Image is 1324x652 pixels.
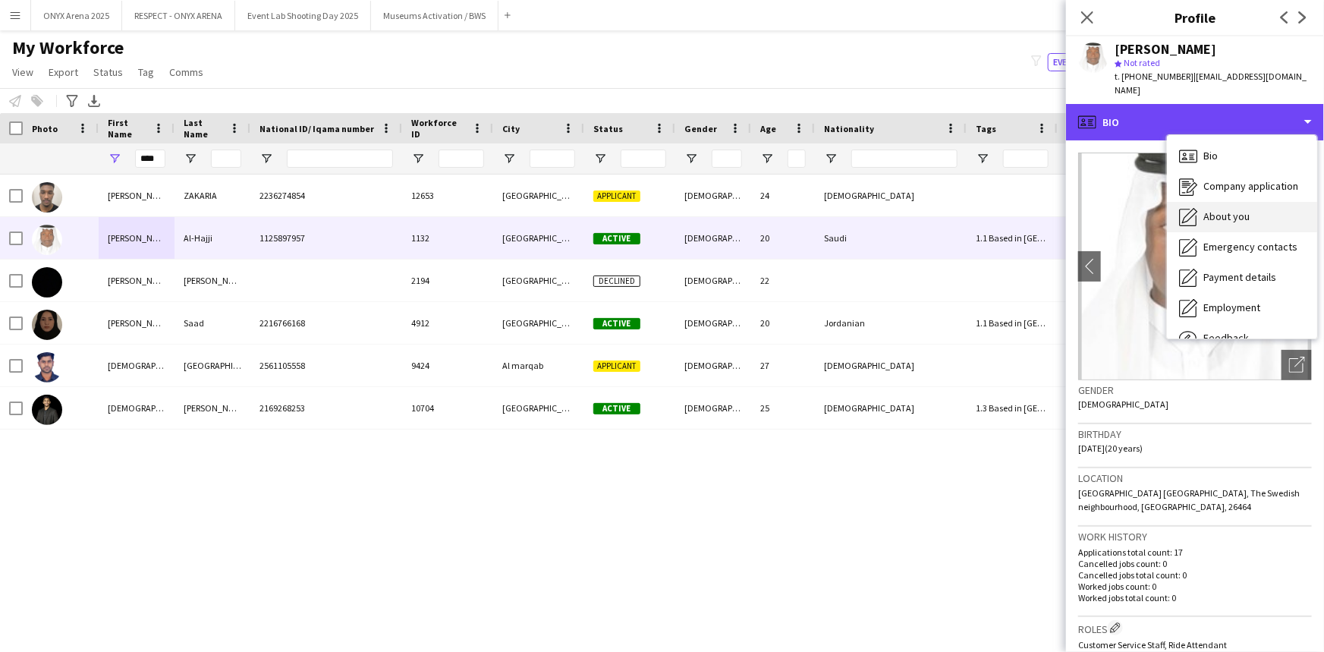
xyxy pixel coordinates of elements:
div: 1.1 Based in [GEOGRAPHIC_DATA], 2.2 English Level = 2/3 Good, Presentable B [967,302,1058,344]
span: Status [593,123,623,134]
span: Emergency contacts [1203,240,1297,254]
a: Status [87,62,129,82]
div: [DEMOGRAPHIC_DATA] [815,175,967,216]
div: Saudi [815,217,967,259]
p: Cancelled jobs count: 0 [1078,558,1312,569]
div: 24 [751,175,815,216]
img: Rihab Jamal [32,267,62,298]
span: Applicant [593,361,640,372]
div: Jordanian [815,302,967,344]
button: Open Filter Menu [760,152,774,165]
img: Shihab Meppurath [32,352,62,383]
div: [GEOGRAPHIC_DATA] [175,345,250,386]
span: Customer Service Staff, Ride Attendant [1078,639,1227,650]
button: Open Filter Menu [259,152,273,165]
span: Payment details [1203,270,1276,284]
input: First Name Filter Input [135,150,165,168]
input: Nationality Filter Input [851,150,958,168]
h3: Profile [1066,8,1324,27]
input: Gender Filter Input [712,150,742,168]
span: 2216766168 [259,317,305,329]
div: [GEOGRAPHIC_DATA] [493,260,584,301]
span: Nationality [824,123,874,134]
span: [GEOGRAPHIC_DATA] [GEOGRAPHIC_DATA], The Swedish neighbourhood, [GEOGRAPHIC_DATA], 26464 [1078,487,1300,512]
input: Workforce ID Filter Input [439,150,484,168]
span: | [EMAIL_ADDRESS][DOMAIN_NAME] [1115,71,1307,96]
button: Open Filter Menu [184,152,197,165]
h3: Gender [1078,383,1312,397]
button: Open Filter Menu [684,152,698,165]
span: Feedback [1203,331,1249,345]
p: Worked jobs count: 0 [1078,581,1312,592]
span: Age [760,123,776,134]
h3: Work history [1078,530,1312,543]
button: ONYX Arena 2025 [31,1,122,30]
button: Everyone8,585 [1048,53,1124,71]
div: 10704 [402,387,493,429]
div: 9424 [402,345,493,386]
div: [DEMOGRAPHIC_DATA] [675,260,751,301]
button: Museums Activation / BWS [371,1,498,30]
span: Last Name [184,117,223,140]
div: About you [1167,202,1317,232]
div: [DEMOGRAPHIC_DATA] [99,387,175,429]
h3: Location [1078,471,1312,485]
span: Workforce ID [411,117,466,140]
button: Open Filter Menu [593,152,607,165]
span: [DATE] (20 years) [1078,443,1143,454]
div: [DEMOGRAPHIC_DATA] [675,217,751,259]
a: View [6,62,39,82]
div: Al marqab [493,345,584,386]
div: 12653 [402,175,493,216]
div: Emergency contacts [1167,232,1317,263]
button: Open Filter Menu [411,152,425,165]
div: [GEOGRAPHIC_DATA] [493,302,584,344]
input: City Filter Input [530,150,575,168]
span: 2169268253 [259,402,305,414]
div: [PERSON_NAME] [99,175,175,216]
div: [PERSON_NAME] [1115,43,1216,56]
div: Employment [1167,293,1317,323]
div: 20 [751,302,815,344]
button: Open Filter Menu [502,152,516,165]
span: Active [593,403,640,414]
span: Comms [169,65,203,79]
button: Open Filter Menu [108,152,121,165]
span: [DEMOGRAPHIC_DATA] [1078,398,1168,410]
div: [PERSON_NAME] [175,260,250,301]
input: Last Name Filter Input [211,150,241,168]
button: Open Filter Menu [824,152,838,165]
div: [GEOGRAPHIC_DATA] [493,387,584,429]
div: [DEMOGRAPHIC_DATA] [675,302,751,344]
div: [PERSON_NAME] [175,387,250,429]
div: Al-Hajji [175,217,250,259]
span: Photo [32,123,58,134]
span: Status [93,65,123,79]
div: [DEMOGRAPHIC_DATA] [815,345,967,386]
app-action-btn: Export XLSX [85,92,103,110]
span: Active [593,318,640,329]
div: Bio [1066,104,1324,140]
span: Gender [684,123,717,134]
div: 1.3 Based in [GEOGRAPHIC_DATA], 2.3 English Level = 3/3 Excellent , Presentable A [967,387,1058,429]
span: 2561105558 [259,360,305,371]
span: 2236274854 [259,190,305,201]
span: View [12,65,33,79]
input: Age Filter Input [788,150,806,168]
input: Status Filter Input [621,150,666,168]
span: My Workforce [12,36,124,59]
h3: Roles [1078,620,1312,636]
img: Shihab Mohammed [32,395,62,425]
app-action-btn: Advanced filters [63,92,81,110]
button: RESPECT - ONYX ARENA [122,1,235,30]
div: [DEMOGRAPHIC_DATA] [99,345,175,386]
span: Bio [1203,149,1218,162]
div: Saad [175,302,250,344]
a: Export [42,62,84,82]
span: Company application [1203,179,1298,193]
a: Tag [132,62,160,82]
input: Tags Filter Input [1003,150,1049,168]
div: 27 [751,345,815,386]
span: t. [PHONE_NUMBER] [1115,71,1193,82]
div: 4912 [402,302,493,344]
